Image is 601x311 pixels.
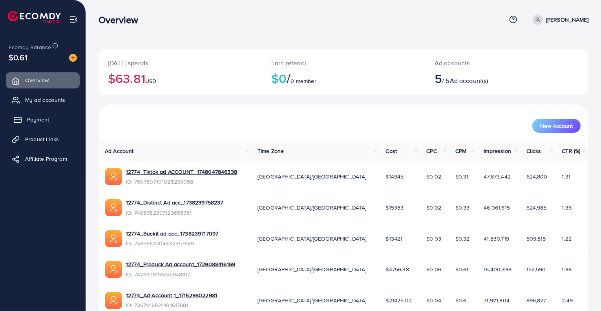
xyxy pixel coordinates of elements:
span: $0.06 [426,265,441,273]
a: 12774_Produck Ad account_1729088416169 [126,260,235,268]
span: USD [145,77,156,85]
span: CPM [455,147,466,155]
span: 1.98 [562,265,572,273]
a: Payment [6,112,80,127]
span: 71,921,804 [484,296,510,304]
span: $0.03 [426,235,441,243]
span: $0.32 [455,235,470,243]
img: ic-ads-acc.e4c84228.svg [105,199,122,216]
span: $14945 [386,173,404,180]
span: 1.22 [562,235,572,243]
span: Clicks [526,147,541,155]
span: CPC [426,147,437,155]
span: Payment [27,116,49,123]
a: Product Links [6,131,80,147]
span: Overview [25,76,49,84]
span: ID: 7507807101025239058 [126,178,237,186]
span: Cost [386,147,397,155]
a: 12774_Tiktok ad ACCOUNT_1748047846338 [126,168,237,176]
h2: $63.81 [108,71,252,86]
span: ID: 7426378151455948817 [126,271,235,278]
span: [GEOGRAPHIC_DATA]/[GEOGRAPHIC_DATA] [258,296,367,304]
p: [PERSON_NAME] [546,15,588,24]
span: $0.33 [455,204,470,212]
span: 47,873,442 [484,173,511,180]
span: $0.04 [426,296,441,304]
span: 624,985 [526,204,547,212]
span: 5 [435,69,442,87]
span: 41,830,719 [484,235,510,243]
img: menu [69,15,78,24]
span: $0.31 [455,173,469,180]
a: Affiliate Program [6,151,80,167]
span: $0.61 [9,52,27,63]
a: 12774_Ad Account 1_1715298022981 [126,291,217,299]
span: 0 member [291,77,316,85]
p: Ad accounts [435,58,538,68]
span: [GEOGRAPHIC_DATA]/[GEOGRAPHIC_DATA] [258,235,367,243]
span: Time Zone [258,147,284,155]
span: $4756.38 [386,265,409,273]
span: 46,061,615 [484,204,510,212]
h2: / 5 [435,71,538,86]
a: My ad accounts [6,92,80,108]
a: [PERSON_NAME] [530,15,588,25]
span: 152,590 [526,265,546,273]
span: CTR (%) [562,147,581,155]
a: Overview [6,72,80,88]
img: ic-ads-acc.e4c84228.svg [105,261,122,278]
span: [GEOGRAPHIC_DATA]/[GEOGRAPHIC_DATA] [258,204,367,212]
span: ID: 7367148824101617681 [126,301,217,309]
span: 2.49 [562,296,573,304]
span: Ad Account [105,147,134,155]
span: / [287,69,290,87]
a: 12774_Distinct Ad acc_1738239758237 [126,199,223,206]
h2: $0 [271,71,416,86]
img: ic-ads-acc.e4c84228.svg [105,168,122,185]
span: 1.36 [562,204,572,212]
span: 1.31 [562,173,571,180]
span: [GEOGRAPHIC_DATA]/[GEOGRAPHIC_DATA] [258,265,367,273]
span: $0.61 [455,265,469,273]
img: ic-ads-acc.e4c84228.svg [105,292,122,309]
h3: Overview [99,14,144,26]
span: Impression [484,147,511,155]
span: $0.02 [426,173,441,180]
a: 12774_Buckit ad acc_1738239717097 [126,230,218,237]
span: 896,827 [526,296,546,304]
span: 509,815 [526,235,546,243]
img: image [69,54,77,62]
span: Affiliate Program [25,155,67,163]
span: 16,400,399 [484,265,512,273]
img: logo [8,11,61,23]
span: New Account [540,123,573,129]
span: Ecomdy Balance [9,43,51,51]
span: 624,800 [526,173,548,180]
span: My ad accounts [25,96,65,104]
span: $0.6 [455,296,467,304]
span: $0.02 [426,204,441,212]
span: Ad account(s) [450,76,488,85]
span: ID: 7465682704332357649 [126,239,218,247]
span: $15383 [386,204,404,212]
button: New Account [532,119,581,133]
span: $13421 [386,235,403,243]
span: ID: 7465682897123655681 [126,209,223,217]
iframe: Chat [568,276,595,305]
img: ic-ads-acc.e4c84228.svg [105,230,122,247]
span: $21425.02 [386,296,412,304]
p: Earn referral [271,58,416,68]
p: [DATE] spends [108,58,252,68]
span: [GEOGRAPHIC_DATA]/[GEOGRAPHIC_DATA] [258,173,367,180]
span: Product Links [25,135,59,143]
